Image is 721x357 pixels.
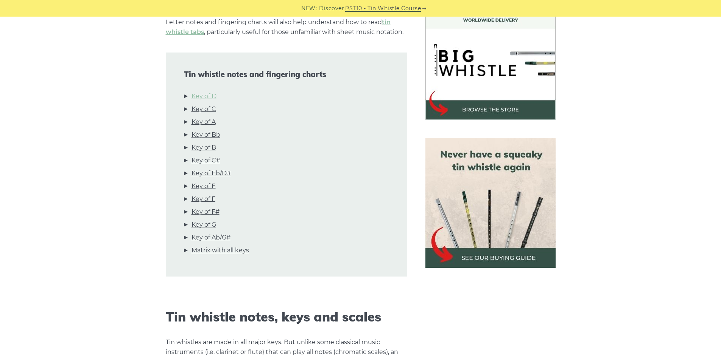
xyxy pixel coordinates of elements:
span: Discover [319,4,344,13]
span: NEW: [301,4,317,13]
img: tin whistle buying guide [425,138,556,268]
a: Key of Eb/D# [192,168,231,178]
a: Key of D [192,91,216,101]
a: PST10 - Tin Whistle Course [345,4,421,13]
a: Key of Bb [192,130,220,140]
a: Key of E [192,181,216,191]
a: Key of G [192,220,216,230]
a: Key of F [192,194,215,204]
a: Key of C [192,104,216,114]
a: Key of C# [192,156,220,165]
a: Matrix with all keys [192,246,249,255]
h2: Tin whistle notes, keys and scales [166,309,407,325]
a: Key of Ab/G# [192,233,230,243]
a: Key of F# [192,207,220,217]
span: Tin whistle notes and fingering charts [184,70,389,79]
a: Key of A [192,117,216,127]
a: Key of B [192,143,216,153]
